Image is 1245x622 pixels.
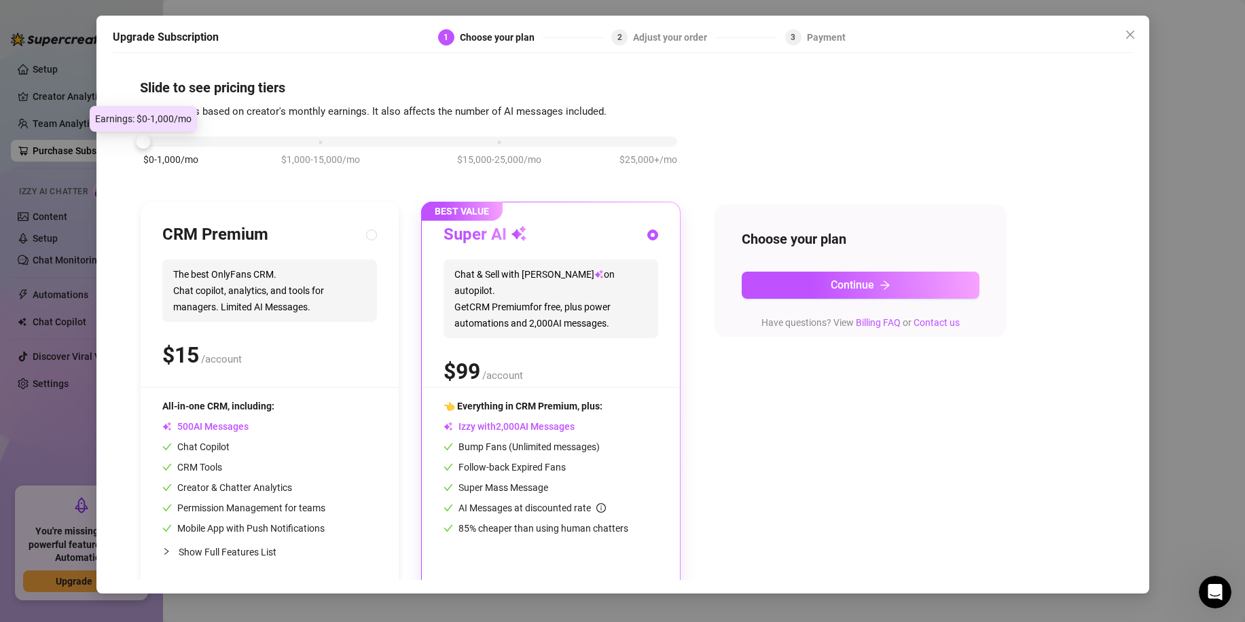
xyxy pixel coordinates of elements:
span: $0-1,000/mo [143,152,198,167]
span: AI Messages at discounted rate [458,502,606,513]
span: BEST VALUE [421,202,503,221]
span: Izzy with AI Messages [444,421,575,432]
span: check [162,483,172,492]
div: Adjust your order [633,29,715,45]
span: check [162,442,172,452]
span: check [444,503,453,513]
span: 3 [791,33,795,42]
span: Permission Management for teams [162,502,325,513]
span: Close [1119,29,1141,40]
span: check [444,483,453,492]
span: All-in-one CRM, including: [162,401,274,411]
span: Have questions? View or [761,317,960,328]
span: close [1125,29,1136,40]
h5: Upgrade Subscription [113,29,219,45]
span: check [444,442,453,452]
span: arrow-right [880,280,890,291]
span: CRM Tools [162,462,222,473]
span: 👈 Everything in CRM Premium, plus: [444,401,602,411]
span: Follow-back Expired Fans [444,462,566,473]
a: Billing FAQ [856,317,901,328]
span: Super Mass Message [444,482,548,493]
span: check [162,503,172,513]
span: 1 [444,33,448,42]
span: Chat Copilot [162,441,230,452]
span: collapsed [162,547,170,555]
span: $ [162,342,199,368]
h4: Slide to see pricing tiers [140,78,1106,97]
div: Earnings: $0-1,000/mo [90,106,197,132]
a: Contact us [914,317,960,328]
span: Continue [831,278,874,291]
span: Creator & Chatter Analytics [162,482,292,493]
span: check [162,524,172,533]
span: Show Full Features List [179,547,276,557]
h3: Super AI [444,224,527,246]
button: Close [1119,24,1141,45]
span: /account [482,369,523,382]
span: The best OnlyFans CRM. Chat copilot, analytics, and tools for managers. Limited AI Messages. [162,259,377,322]
span: $25,000+/mo [619,152,677,167]
span: check [444,462,453,472]
span: info-circle [596,503,606,513]
div: Show Full Features List [162,536,377,568]
span: Mobile App with Push Notifications [162,523,325,534]
h3: CRM Premium [162,224,268,246]
span: $ [444,359,480,384]
span: 85% cheaper than using human chatters [444,523,628,534]
button: Continuearrow-right [742,272,979,299]
span: /account [201,353,242,365]
span: Our pricing is based on creator's monthly earnings. It also affects the number of AI messages inc... [140,105,607,117]
span: Bump Fans (Unlimited messages) [444,441,600,452]
div: Payment [807,29,846,45]
h4: Choose your plan [742,230,979,249]
span: $1,000-15,000/mo [281,152,360,167]
span: check [162,462,172,472]
span: 2 [617,33,622,42]
span: $15,000-25,000/mo [457,152,541,167]
span: check [444,524,453,533]
span: Chat & Sell with [PERSON_NAME] on autopilot. Get CRM Premium for free, plus power automations and... [444,259,658,338]
div: Choose your plan [460,29,543,45]
span: AI Messages [162,421,249,432]
iframe: Intercom live chat [1199,576,1231,608]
